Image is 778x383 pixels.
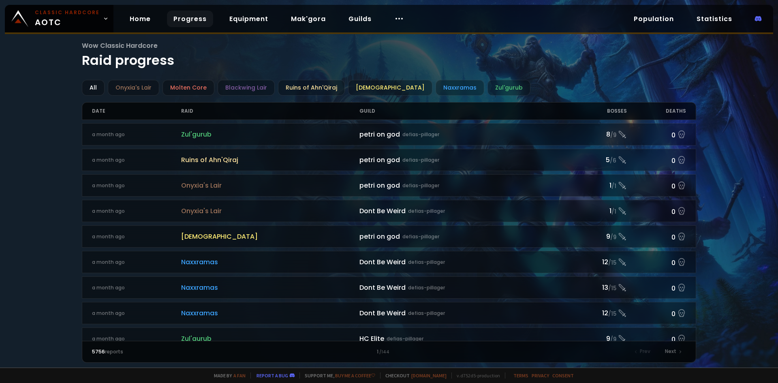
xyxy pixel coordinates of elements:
div: 0 [627,333,686,344]
a: a month ago[DEMOGRAPHIC_DATA]petri on goddefias-pillager9/90 [82,225,697,248]
span: Support me, [299,372,375,379]
small: defias-pillager [408,284,445,291]
a: Report a bug [256,372,288,379]
div: All [82,80,105,96]
small: / 1 [611,182,616,190]
a: a month agoNaxxramasDont Be Weirddefias-pillager13/150 [82,276,697,299]
div: Deaths [627,103,686,120]
h1: Raid progress [82,41,697,70]
div: Dont Be Weird [359,206,567,216]
a: a month agoOnyxia's LairDont Be Weirddefias-pillager1/10 [82,200,697,222]
span: Wow Classic Hardcore [82,41,697,51]
div: Molten Core [162,80,214,96]
a: a month agoRuins of Ahn'Qirajpetri on goddefias-pillager5/60 [82,149,697,171]
div: 0 [627,205,686,217]
a: a month agoZul'gurubpetri on goddefias-pillager8/90 [82,123,697,145]
a: Home [123,11,157,27]
div: a month ago [92,182,181,189]
div: a month ago [92,335,181,342]
div: 12 [567,308,627,318]
div: Bosses [567,103,627,120]
span: Onyxia's Lair [181,180,359,190]
span: Naxxramas [181,257,359,267]
a: Mak'gora [284,11,332,27]
small: / 9 [610,336,616,344]
a: a month agoNaxxramasDont Be Weirddefias-pillager12/150 [82,251,697,273]
div: 8 [567,129,627,139]
span: Zul'gurub [181,334,359,344]
div: Naxxramas [436,80,484,96]
span: Made by [209,372,246,379]
div: reports [92,348,241,355]
div: a month ago [92,310,181,317]
div: Prev [630,346,655,357]
span: v. d752d5 - production [451,372,500,379]
div: 1 [567,180,627,190]
div: 0 [627,282,686,293]
a: Classic HardcoreAOTC [5,5,113,32]
span: Ruins of Ahn'Qiraj [181,155,359,165]
span: Onyxia's Lair [181,206,359,216]
a: Privacy [532,372,549,379]
span: Zul'gurub [181,129,359,139]
a: Guilds [342,11,378,27]
a: Progress [167,11,213,27]
a: [DOMAIN_NAME] [411,372,447,379]
div: a month ago [92,156,181,164]
div: Guild [359,103,567,120]
a: Terms [513,372,528,379]
div: 5 [567,155,627,165]
a: Statistics [690,11,739,27]
small: defias-pillager [402,156,439,164]
div: [DEMOGRAPHIC_DATA] [348,80,432,96]
div: a month ago [92,131,181,138]
div: 0 [627,154,686,166]
div: 9 [567,334,627,344]
div: 9 [567,231,627,242]
div: 0 [627,180,686,191]
span: Naxxramas [181,282,359,293]
small: defias-pillager [408,259,445,266]
small: / 9 [610,233,616,242]
small: defias-pillager [402,233,439,240]
small: defias-pillager [402,182,439,189]
a: Equipment [223,11,275,27]
div: 1 [240,348,537,355]
div: Zul'gurub [487,80,530,96]
small: defias-pillager [408,208,445,215]
div: 0 [627,307,686,319]
small: defias-pillager [402,131,439,138]
a: a fan [233,372,246,379]
small: defias-pillager [387,335,423,342]
small: / 9 [610,131,616,139]
div: petri on god [359,180,567,190]
div: a month ago [92,208,181,215]
small: / 15 [608,310,616,318]
a: Buy me a coffee [335,372,375,379]
div: Blackwing Lair [218,80,275,96]
div: Raid [181,103,359,120]
div: 12 [567,257,627,267]
a: Consent [552,372,574,379]
small: Classic Hardcore [35,9,100,16]
small: / 1 [611,208,616,216]
div: Ruins of Ahn'Qiraj [278,80,345,96]
div: Date [92,103,181,120]
div: a month ago [92,284,181,291]
div: Dont Be Weird [359,257,567,267]
div: HC Elite [359,334,567,344]
small: / 6 [610,157,616,165]
span: [DEMOGRAPHIC_DATA] [181,231,359,242]
small: / 144 [379,349,389,355]
a: a month agoZul'gurubHC Elitedefias-pillager9/90 [82,327,697,350]
small: defias-pillager [408,310,445,317]
span: Naxxramas [181,308,359,318]
small: / 15 [608,259,616,267]
a: a month agoOnyxia's Lairpetri on goddefias-pillager1/10 [82,174,697,197]
div: 0 [627,231,686,242]
div: Next [660,346,686,357]
div: Onyxia's Lair [108,80,159,96]
span: AOTC [35,9,100,28]
small: / 15 [608,285,616,293]
div: 0 [627,128,686,140]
